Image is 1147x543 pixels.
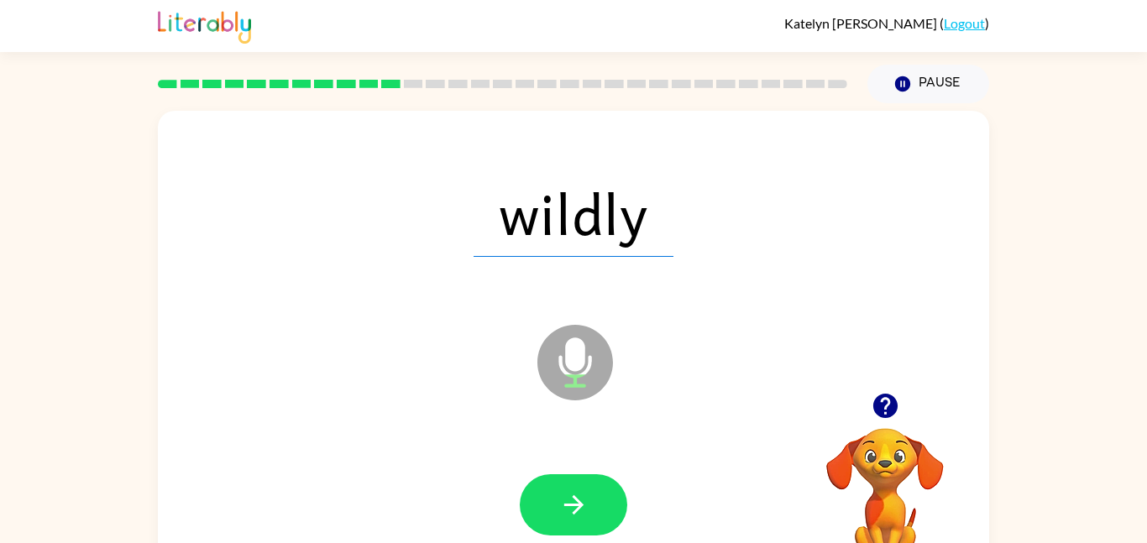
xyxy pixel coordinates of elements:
[158,7,251,44] img: Literably
[784,15,989,31] div: ( )
[944,15,985,31] a: Logout
[784,15,940,31] span: Katelyn [PERSON_NAME]
[474,170,673,257] span: wildly
[867,65,989,103] button: Pause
